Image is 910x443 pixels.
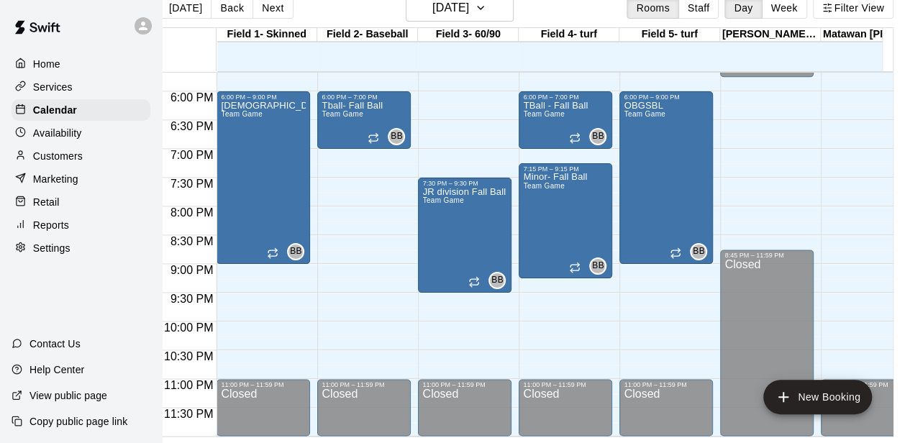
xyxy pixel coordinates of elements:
[825,388,910,441] div: Closed
[519,379,612,436] div: 11:00 PM – 11:59 PM: Closed
[267,247,278,259] span: Recurring event
[589,128,606,145] div: Brian Burns
[167,264,217,276] span: 9:00 PM
[523,388,608,441] div: Closed
[720,250,814,436] div: 8:45 PM – 11:59 PM: Closed
[422,381,507,388] div: 11:00 PM – 11:59 PM
[167,149,217,161] span: 7:00 PM
[217,379,310,436] div: 11:00 PM – 11:59 PM: Closed
[167,91,217,104] span: 6:00 PM
[724,252,809,259] div: 8:45 PM – 11:59 PM
[12,76,150,98] a: Services
[29,388,107,403] p: View public page
[619,28,720,42] div: Field 5- turf
[33,57,60,71] p: Home
[720,28,821,42] div: [PERSON_NAME] Park Snack Stand
[12,122,150,144] a: Availability
[418,379,511,436] div: 11:00 PM – 11:59 PM: Closed
[33,195,60,209] p: Retail
[12,191,150,213] div: Retail
[368,132,379,144] span: Recurring event
[12,237,150,259] a: Settings
[317,28,418,42] div: Field 2- Baseball
[29,362,84,377] p: Help Center
[167,206,217,219] span: 8:00 PM
[29,414,127,429] p: Copy public page link
[592,259,604,273] span: BB
[391,129,403,144] span: BB
[217,28,317,42] div: Field 1- Skinned
[491,273,504,288] span: BB
[317,91,411,149] div: 6:00 PM – 7:00 PM: Tball- Fall Ball
[422,196,463,204] span: Team Game
[523,381,608,388] div: 11:00 PM – 11:59 PM
[33,126,82,140] p: Availability
[167,120,217,132] span: 6:30 PM
[33,103,77,117] p: Calendar
[595,128,606,145] span: Brian Burns
[624,93,709,101] div: 6:00 PM – 9:00 PM
[569,262,581,273] span: Recurring event
[29,337,81,351] p: Contact Us
[589,257,606,275] div: Brian Burns
[160,321,217,334] span: 10:00 PM
[167,235,217,247] span: 8:30 PM
[519,163,612,278] div: 7:15 PM – 9:15 PM: Minor- Fall Ball
[569,132,581,144] span: Recurring event
[624,381,709,388] div: 11:00 PM – 11:59 PM
[624,388,709,441] div: Closed
[12,168,150,190] a: Marketing
[221,381,306,388] div: 11:00 PM – 11:59 PM
[468,276,480,288] span: Recurring event
[592,129,604,144] span: BB
[221,110,262,118] span: Team Game
[290,245,302,259] span: BB
[33,241,70,255] p: Settings
[422,180,507,187] div: 7:30 PM – 9:30 PM
[523,182,564,190] span: Team Game
[221,93,306,101] div: 6:00 PM – 9:00 PM
[322,388,406,441] div: Closed
[523,93,608,101] div: 6:00 PM – 7:00 PM
[160,350,217,362] span: 10:30 PM
[388,128,405,145] div: Brian Burns
[519,91,612,149] div: 6:00 PM – 7:00 PM: TBall - Fall Ball
[322,110,363,118] span: Team Game
[160,408,217,420] span: 11:30 PM
[670,247,681,259] span: Recurring event
[696,243,707,260] span: Brian Burns
[12,99,150,121] a: Calendar
[33,172,78,186] p: Marketing
[595,257,606,275] span: Brian Burns
[619,91,713,264] div: 6:00 PM – 9:00 PM: OBGSBL
[693,245,705,259] span: BB
[619,379,713,436] div: 11:00 PM – 11:59 PM: Closed
[287,243,304,260] div: Brian Burns
[12,145,150,167] a: Customers
[523,165,608,173] div: 7:15 PM – 9:15 PM
[12,214,150,236] a: Reports
[422,388,507,441] div: Closed
[322,93,406,101] div: 6:00 PM – 7:00 PM
[322,381,406,388] div: 11:00 PM – 11:59 PM
[690,243,707,260] div: Brian Burns
[221,388,306,441] div: Closed
[724,259,809,441] div: Closed
[393,128,405,145] span: Brian Burns
[160,379,217,391] span: 11:00 PM
[523,110,564,118] span: Team Game
[317,379,411,436] div: 11:00 PM – 11:59 PM: Closed
[167,178,217,190] span: 7:30 PM
[624,110,665,118] span: Team Game
[12,53,150,75] a: Home
[763,380,872,414] button: add
[167,293,217,305] span: 9:30 PM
